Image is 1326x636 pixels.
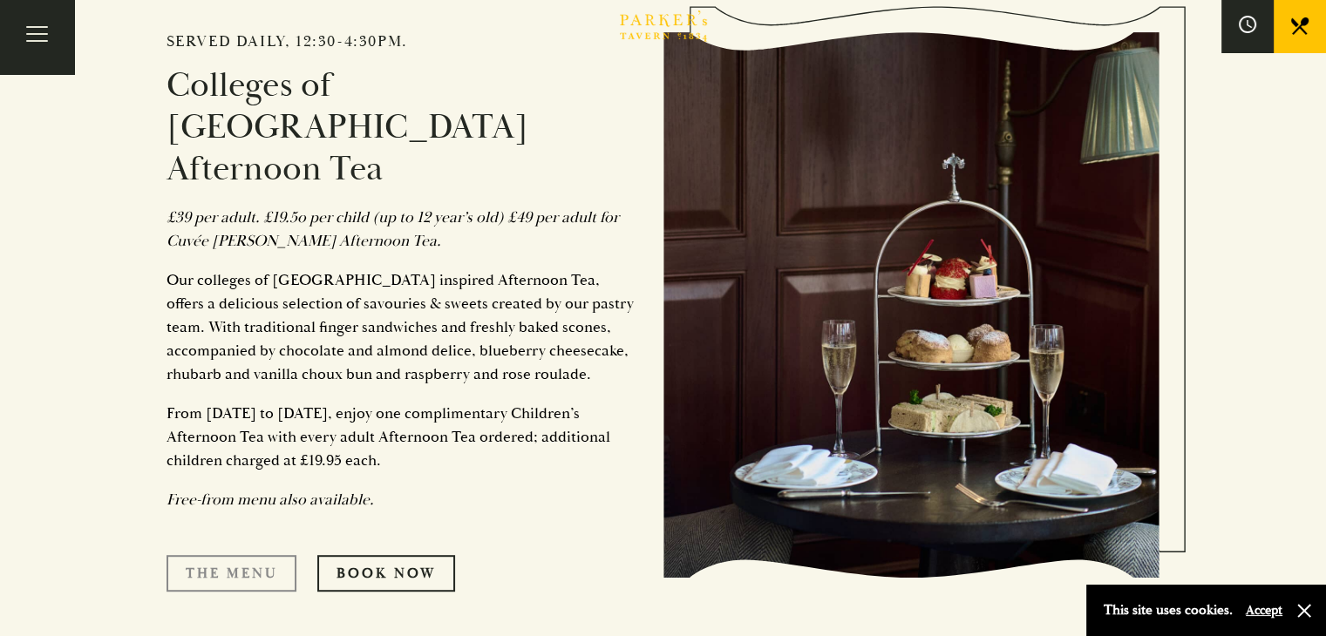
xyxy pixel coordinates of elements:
[167,64,637,190] h3: Colleges of [GEOGRAPHIC_DATA] Afternoon Tea
[1246,602,1282,619] button: Accept
[167,268,637,386] p: Our colleges of [GEOGRAPHIC_DATA] inspired Afternoon Tea, offers a delicious selection of savouri...
[167,32,637,51] h2: Served daily, 12:30-4:30pm.
[317,555,455,592] a: Book Now
[167,490,374,510] em: Free-from menu also available.
[167,555,296,592] a: The Menu
[1295,602,1313,619] button: Close and accept
[1104,598,1233,623] p: This site uses cookies.
[167,402,637,472] p: From [DATE] to [DATE], enjoy one complimentary Children’s Afternoon Tea with every adult Afternoo...
[167,207,619,251] em: £39 per adult. £19.5o per child (up to 12 year’s old) £49 per adult for Cuvée [PERSON_NAME] After...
